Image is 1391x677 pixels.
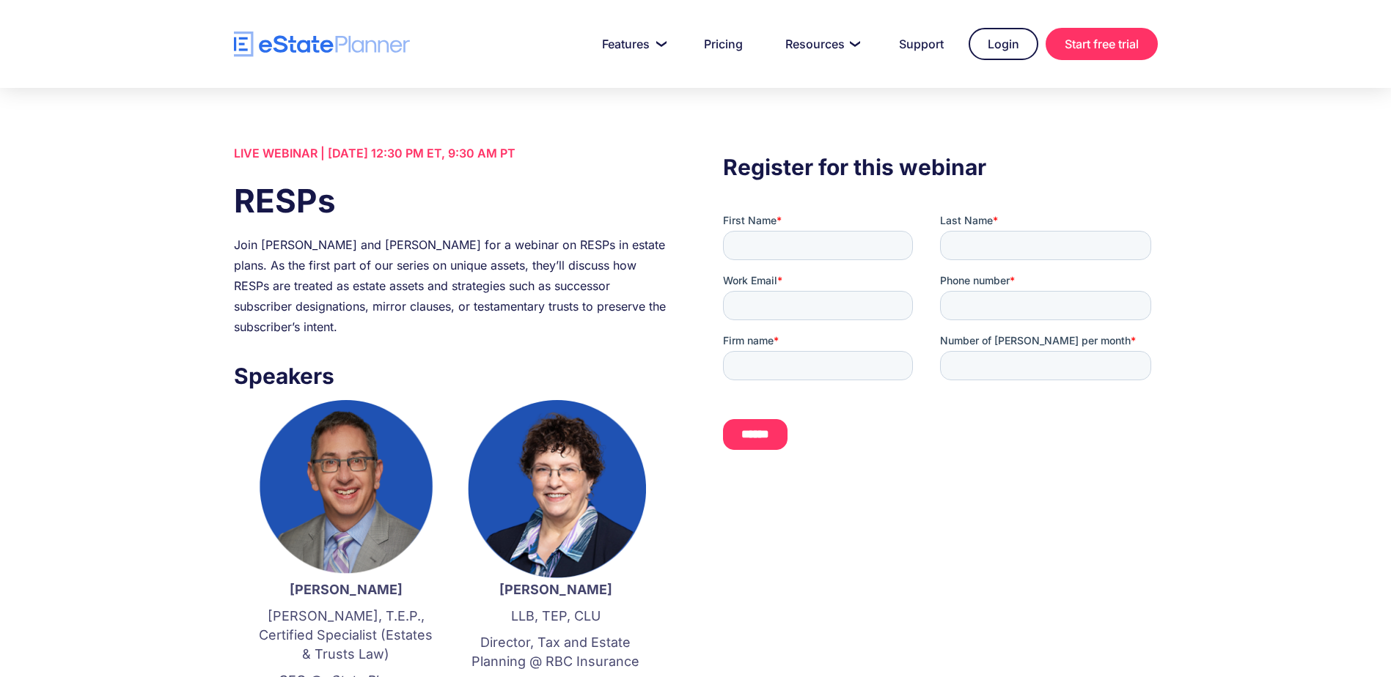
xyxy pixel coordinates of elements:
[466,633,646,671] p: Director, Tax and Estate Planning @ RBC Insurance
[584,29,679,59] a: Features
[234,359,668,393] h3: Speakers
[723,150,1157,184] h3: Register for this webinar
[686,29,760,59] a: Pricing
[1046,28,1158,60] a: Start free trial
[234,234,668,337] div: Join [PERSON_NAME] and [PERSON_NAME] for a webinar on RESPs in estate plans. As the first part of...
[768,29,874,59] a: Resources
[234,32,410,57] a: home
[234,143,668,163] div: LIVE WEBINAR | [DATE] 12:30 PM ET, 9:30 AM PT
[499,582,612,597] strong: [PERSON_NAME]
[290,582,403,597] strong: [PERSON_NAME]
[969,28,1038,60] a: Login
[256,607,436,664] p: [PERSON_NAME], T.E.P., Certified Specialist (Estates & Trusts Law)
[234,178,668,223] h1: RESPs
[881,29,961,59] a: Support
[723,213,1157,476] iframe: Form 0
[466,607,646,626] p: LLB, TEP, CLU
